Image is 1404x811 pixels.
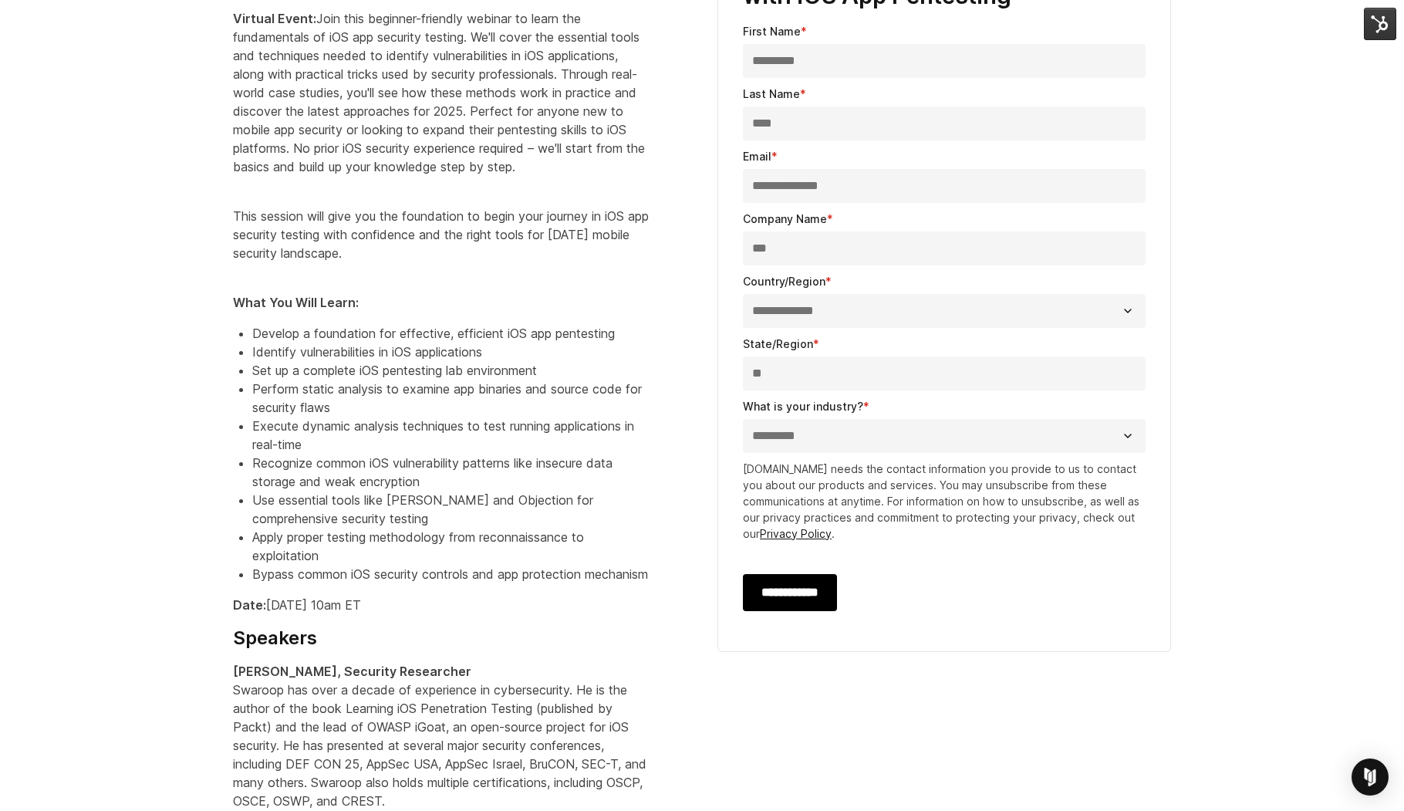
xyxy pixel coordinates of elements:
[252,324,650,343] li: Develop a foundation for effective, efficient iOS app pentesting
[252,454,650,491] li: Recognize common iOS vulnerability patterns like insecure data storage and weak encryption
[252,528,650,565] li: Apply proper testing methodology from reconnaissance to exploitation
[233,627,650,650] h4: Speakers
[252,343,650,361] li: Identify vulnerabilities in iOS applications
[233,664,471,679] strong: [PERSON_NAME], Security Researcher
[233,597,266,613] strong: Date:
[233,596,650,614] p: [DATE] 10am ET
[252,417,650,454] li: Execute dynamic analysis techniques to test running applications in real-time
[252,565,650,583] li: Bypass common iOS security controls and app protection mechanism
[233,662,650,810] p: Swaroop has over a decade of experience in cybersecurity. He is the author of the book Learning i...
[252,380,650,417] li: Perform static analysis to examine app binaries and source code for security flaws
[252,491,650,528] li: Use essential tools like [PERSON_NAME] and Objection for comprehensive security testing
[233,11,316,26] strong: Virtual Event:
[233,295,359,310] strong: What You Will Learn:
[743,87,800,100] span: Last Name
[1352,759,1389,796] div: Open Intercom Messenger
[743,212,827,225] span: Company Name
[743,275,825,288] span: Country/Region
[1364,8,1396,40] img: HubSpot Tools Menu Toggle
[233,11,645,174] span: Join this beginner-friendly webinar to learn the fundamentals of iOS app security testing. We'll ...
[743,461,1146,542] p: [DOMAIN_NAME] needs the contact information you provide to us to contact you about our products a...
[233,208,649,261] span: This session will give you the foundation to begin your journey in iOS app security testing with ...
[760,527,832,540] a: Privacy Policy
[743,25,801,38] span: First Name
[743,400,863,413] span: What is your industry?
[743,150,771,163] span: Email
[252,361,650,380] li: Set up a complete iOS pentesting lab environment
[743,337,813,350] span: State/Region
